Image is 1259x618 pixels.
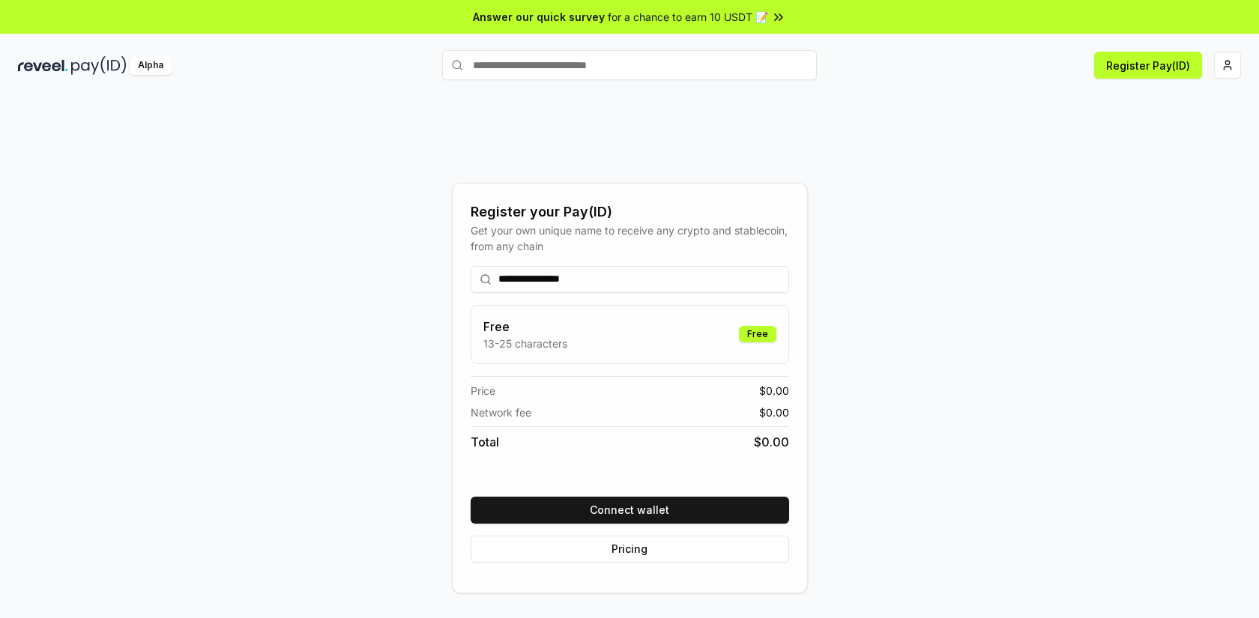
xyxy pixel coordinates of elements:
div: Register your Pay(ID) [471,202,789,222]
div: Free [739,326,776,342]
h3: Free [483,318,567,336]
button: Register Pay(ID) [1094,52,1202,79]
span: Total [471,433,499,451]
div: Alpha [130,56,172,75]
span: $ 0.00 [754,433,789,451]
span: Price [471,383,495,399]
img: pay_id [71,56,127,75]
div: Get your own unique name to receive any crypto and stablecoin, from any chain [471,222,789,254]
span: for a chance to earn 10 USDT 📝 [608,9,768,25]
span: Answer our quick survey [473,9,605,25]
span: Network fee [471,405,531,420]
button: Pricing [471,536,789,563]
span: $ 0.00 [759,405,789,420]
img: reveel_dark [18,56,68,75]
button: Connect wallet [471,497,789,524]
span: $ 0.00 [759,383,789,399]
p: 13-25 characters [483,336,567,351]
